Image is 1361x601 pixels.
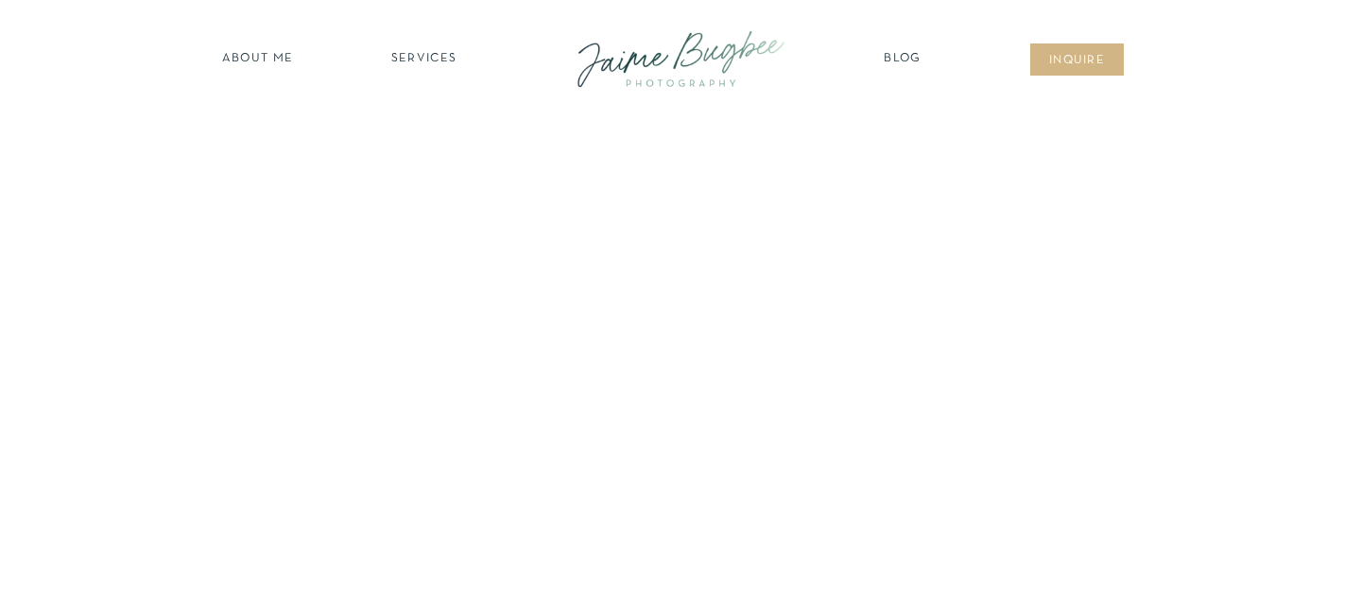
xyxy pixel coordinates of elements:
[216,50,299,69] a: about ME
[370,50,477,69] a: SERVICES
[879,50,926,69] a: Blog
[1039,52,1115,71] a: inqUIre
